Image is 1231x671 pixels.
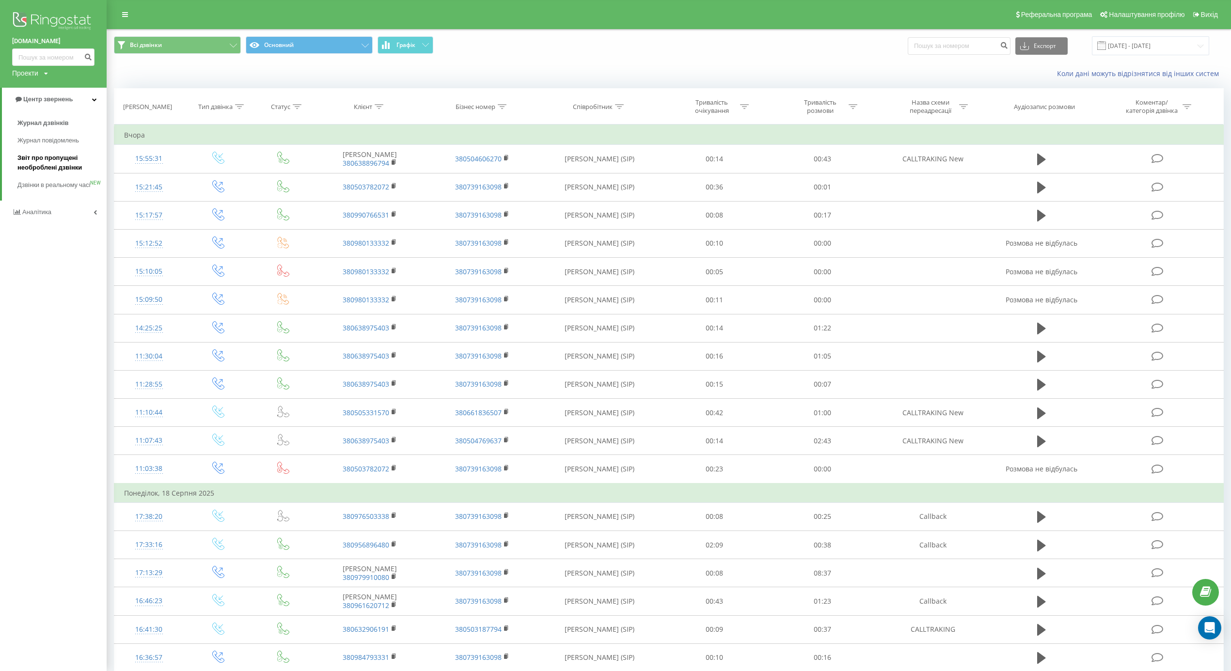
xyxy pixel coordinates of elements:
[1015,37,1068,55] button: Експорт
[17,153,102,172] span: Звіт про пропущені необроблені дзвінки
[17,118,69,128] span: Журнал дзвінків
[123,103,172,111] div: [PERSON_NAME]
[124,620,174,639] div: 16:41:30
[768,173,876,201] td: 00:01
[343,182,389,191] a: 380503782072
[343,464,389,473] a: 380503782072
[124,563,174,582] div: 17:13:29
[539,427,660,455] td: [PERSON_NAME] (SIP)
[12,48,95,66] input: Пошук за номером
[768,342,876,370] td: 01:05
[768,370,876,398] td: 00:07
[660,145,768,173] td: 00:14
[456,103,495,111] div: Бізнес номер
[660,370,768,398] td: 00:15
[660,587,768,615] td: 00:43
[124,507,174,526] div: 17:38:20
[12,68,38,78] div: Проекти
[768,531,876,559] td: 00:38
[343,573,389,582] a: 380979910080
[539,370,660,398] td: [PERSON_NAME] (SIP)
[768,258,876,286] td: 00:00
[686,98,738,115] div: Тривалість очікування
[539,229,660,257] td: [PERSON_NAME] (SIP)
[539,559,660,587] td: [PERSON_NAME] (SIP)
[455,624,502,634] a: 380503187794
[2,88,107,111] a: Центр звернень
[660,173,768,201] td: 00:36
[794,98,846,115] div: Тривалість розмови
[455,323,502,332] a: 380739163098
[455,379,502,389] a: 380739163098
[455,653,502,662] a: 380739163098
[455,182,502,191] a: 380739163098
[768,502,876,531] td: 00:25
[114,484,1224,503] td: Понеділок, 18 Серпня 2025
[1006,295,1077,304] span: Розмова не відбулась
[114,36,241,54] button: Всі дзвінки
[1006,238,1077,248] span: Розмова не відбулась
[124,290,174,309] div: 15:09:50
[539,615,660,643] td: [PERSON_NAME] (SIP)
[343,379,389,389] a: 380638975403
[1006,464,1077,473] span: Розмова не відбулась
[343,653,389,662] a: 380984793331
[343,436,389,445] a: 380638975403
[768,587,876,615] td: 01:23
[343,210,389,219] a: 380990766531
[396,42,415,48] span: Графік
[17,132,107,149] a: Журнал повідомлень
[877,531,989,559] td: Callback
[314,145,426,173] td: [PERSON_NAME]
[130,41,162,49] span: Всі дзвінки
[124,535,174,554] div: 17:33:16
[877,587,989,615] td: Callback
[124,149,174,168] div: 15:55:31
[114,125,1224,145] td: Вчора
[877,427,989,455] td: CALLTRAKING New
[455,596,502,606] a: 380739163098
[343,238,389,248] a: 380980133332
[23,95,73,103] span: Центр звернень
[1201,11,1218,18] span: Вихід
[124,178,174,197] div: 15:21:45
[660,427,768,455] td: 00:14
[539,286,660,314] td: [PERSON_NAME] (SIP)
[455,464,502,473] a: 380739163098
[17,114,107,132] a: Журнал дзвінків
[660,286,768,314] td: 00:11
[343,158,389,168] a: 380638896794
[378,36,433,54] button: Графік
[768,615,876,643] td: 00:37
[124,403,174,422] div: 11:10:44
[124,375,174,394] div: 11:28:55
[343,408,389,417] a: 380505331570
[539,587,660,615] td: [PERSON_NAME] (SIP)
[768,455,876,484] td: 00:00
[1021,11,1092,18] span: Реферальна програма
[12,36,95,46] a: [DOMAIN_NAME]
[17,149,107,176] a: Звіт про пропущені необроблені дзвінки
[455,210,502,219] a: 380739163098
[660,455,768,484] td: 00:23
[455,568,502,577] a: 380739163098
[343,323,389,332] a: 380638975403
[768,427,876,455] td: 02:43
[1006,267,1077,276] span: Розмова не відбулась
[908,37,1010,55] input: Пошук за номером
[539,258,660,286] td: [PERSON_NAME] (SIP)
[1123,98,1180,115] div: Коментар/категорія дзвінка
[660,531,768,559] td: 02:09
[124,592,174,610] div: 16:46:23
[124,459,174,478] div: 11:03:38
[573,103,613,111] div: Співробітник
[198,103,233,111] div: Тип дзвінка
[768,399,876,427] td: 01:00
[660,314,768,342] td: 00:14
[768,145,876,173] td: 00:43
[660,615,768,643] td: 00:09
[539,314,660,342] td: [PERSON_NAME] (SIP)
[124,319,174,338] div: 14:25:25
[768,314,876,342] td: 01:22
[1198,616,1221,640] div: Open Intercom Messenger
